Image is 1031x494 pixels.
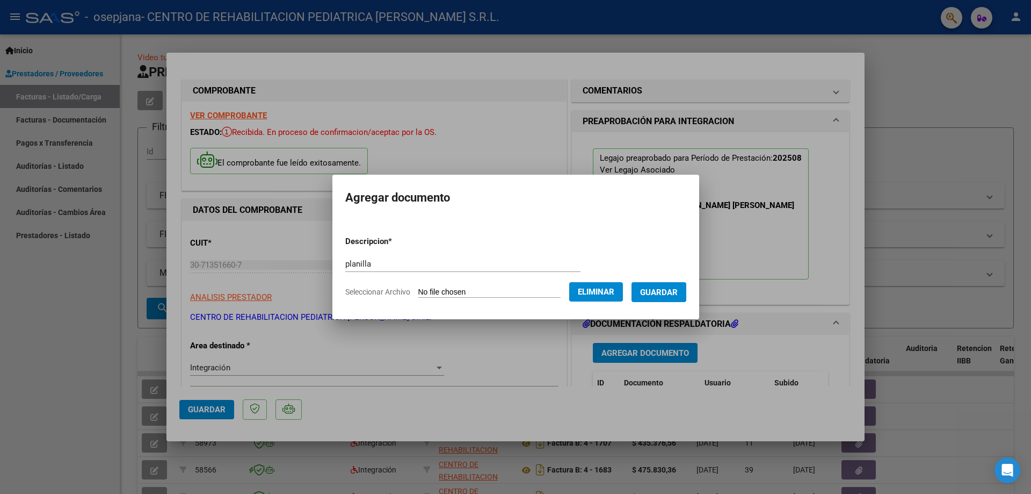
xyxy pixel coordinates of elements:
h2: Agregar documento [345,188,686,208]
span: Seleccionar Archivo [345,288,410,296]
p: Descripcion [345,235,448,248]
button: Eliminar [569,282,623,302]
button: Guardar [631,282,686,302]
span: Guardar [640,288,678,297]
span: Eliminar [578,287,614,297]
div: Open Intercom Messenger [994,457,1020,483]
